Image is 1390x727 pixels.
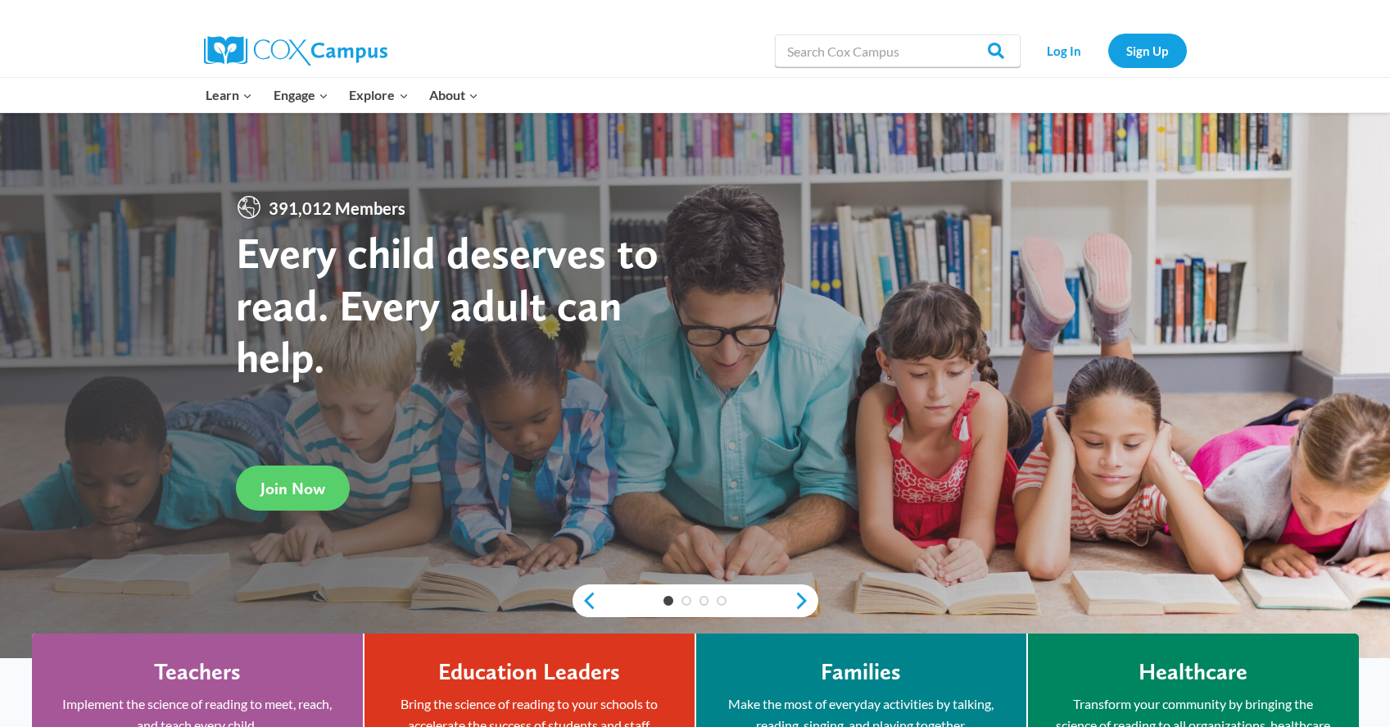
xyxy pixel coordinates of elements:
a: 4 [717,596,727,606]
span: About [429,84,478,106]
span: Learn [206,84,252,106]
span: Explore [349,84,408,106]
nav: Secondary Navigation [1029,34,1187,67]
a: Log In [1029,34,1100,67]
h4: Families [821,658,901,686]
a: 1 [663,596,673,606]
a: 3 [700,596,709,606]
h4: Healthcare [1139,658,1247,686]
nav: Primary Navigation [196,78,489,112]
span: Join Now [260,479,325,498]
span: 391,012 Members [262,194,412,220]
a: next [794,591,818,611]
a: Sign Up [1108,34,1187,67]
img: Cox Campus [204,36,387,66]
span: Engage [274,84,328,106]
div: content slider buttons [573,584,818,617]
strong: Every child deserves to read. Every adult can help. [236,226,659,383]
a: 2 [681,596,691,606]
a: Join Now [236,466,350,511]
h4: Education Leaders [438,658,620,686]
input: Search Cox Campus [775,34,1021,67]
h4: Teachers [154,658,241,686]
a: previous [573,591,597,611]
